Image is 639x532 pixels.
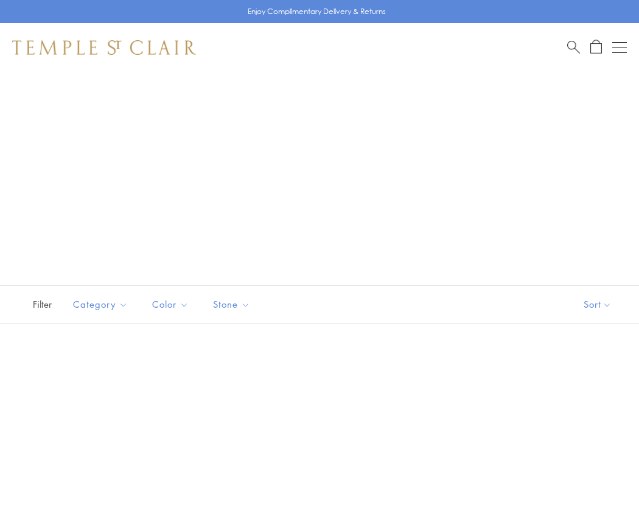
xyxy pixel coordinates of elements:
p: Enjoy Complimentary Delivery & Returns [248,5,386,18]
a: Open Shopping Bag [590,40,602,55]
button: Color [143,291,198,318]
img: Temple St. Clair [12,40,196,55]
a: Search [567,40,580,55]
button: Show sort by [556,286,639,323]
button: Category [64,291,137,318]
span: Stone [207,297,259,312]
button: Stone [204,291,259,318]
span: Category [67,297,137,312]
button: Open navigation [612,40,627,55]
span: Color [146,297,198,312]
